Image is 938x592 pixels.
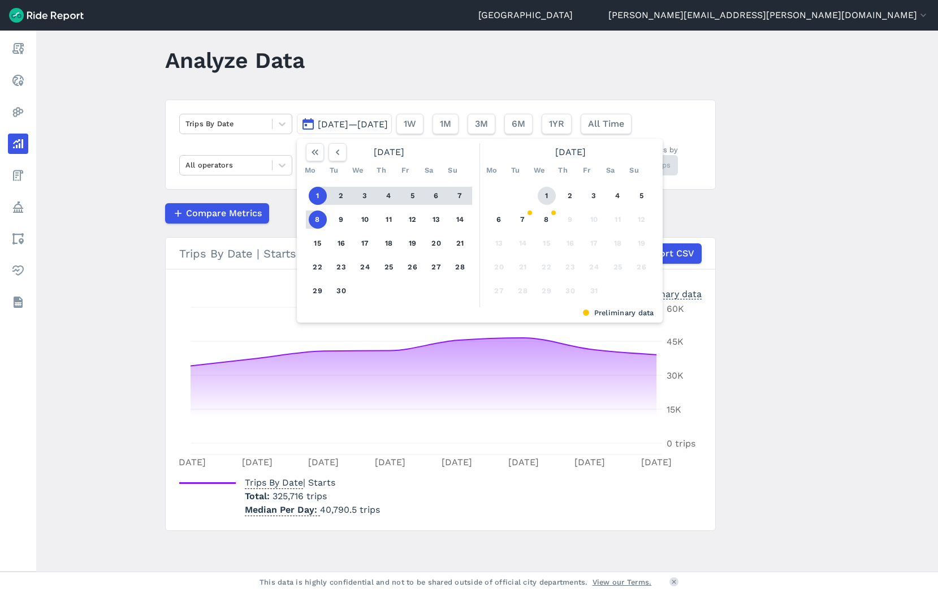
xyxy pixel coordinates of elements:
[380,211,398,229] button: 11
[356,211,374,229] button: 10
[633,187,651,205] button: 5
[8,292,28,312] a: Datasets
[297,114,392,134] button: [DATE]—[DATE]
[451,211,469,229] button: 14
[490,282,508,300] button: 27
[490,234,508,252] button: 13
[8,260,28,281] a: Health
[633,211,651,229] button: 12
[444,161,462,179] div: Su
[380,258,398,276] button: 25
[318,119,388,130] span: [DATE]—[DATE]
[478,8,573,22] a: [GEOGRAPHIC_DATA]
[585,234,603,252] button: 17
[641,457,672,467] tspan: [DATE]
[538,258,556,276] button: 22
[404,234,422,252] button: 19
[8,38,28,59] a: Report
[667,336,684,347] tspan: 45K
[8,229,28,249] a: Areas
[629,288,702,299] div: Preliminary data
[561,187,580,205] button: 2
[356,258,374,276] button: 24
[609,211,627,229] button: 11
[332,258,351,276] button: 23
[373,161,391,179] div: Th
[325,161,343,179] div: Tu
[574,457,605,467] tspan: [DATE]
[245,477,335,488] span: | Starts
[332,211,351,229] button: 9
[9,8,84,23] img: Ride Report
[396,114,423,134] button: 1W
[514,234,532,252] button: 14
[504,114,533,134] button: 6M
[512,117,525,131] span: 6M
[468,114,495,134] button: 3M
[427,187,446,205] button: 6
[585,258,603,276] button: 24
[427,234,446,252] button: 20
[245,503,380,517] p: 40,790.5 trips
[549,117,564,131] span: 1YR
[8,197,28,217] a: Policy
[554,161,572,179] div: Th
[332,282,351,300] button: 30
[561,258,580,276] button: 23
[507,161,525,179] div: Tu
[538,211,556,229] button: 8
[451,234,469,252] button: 21
[309,258,327,276] button: 22
[633,258,651,276] button: 26
[483,161,501,179] div: Mo
[585,187,603,205] button: 3
[356,234,374,252] button: 17
[490,258,508,276] button: 20
[625,161,643,179] div: Su
[561,211,580,229] button: 9
[420,161,438,179] div: Sa
[602,161,620,179] div: Sa
[404,117,416,131] span: 1W
[483,143,658,161] div: [DATE]
[609,187,627,205] button: 4
[542,114,572,134] button: 1YR
[380,187,398,205] button: 4
[165,203,269,224] button: Compare Metrics
[538,282,556,300] button: 29
[609,258,627,276] button: 25
[309,211,327,229] button: 8
[404,211,422,229] button: 12
[427,211,446,229] button: 13
[396,161,414,179] div: Fr
[349,161,367,179] div: We
[643,247,694,260] span: Export CSV
[633,234,651,252] button: 19
[332,234,351,252] button: 16
[380,234,398,252] button: 18
[179,243,702,264] div: Trips By Date | Starts
[273,491,327,501] span: 325,716 trips
[581,114,632,134] button: All Time
[375,457,405,467] tspan: [DATE]
[441,457,472,467] tspan: [DATE]
[8,134,28,154] a: Analyze
[241,457,272,467] tspan: [DATE]
[165,45,305,76] h1: Analyze Data
[451,187,469,205] button: 7
[309,187,327,205] button: 1
[514,258,532,276] button: 21
[585,282,603,300] button: 31
[245,501,320,516] span: Median Per Day
[667,303,684,314] tspan: 60K
[530,161,548,179] div: We
[427,258,446,276] button: 27
[608,8,929,22] button: [PERSON_NAME][EMAIL_ADDRESS][PERSON_NAME][DOMAIN_NAME]
[8,165,28,186] a: Fees
[404,187,422,205] button: 5
[475,117,488,131] span: 3M
[245,474,303,489] span: Trips By Date
[309,282,327,300] button: 29
[514,211,532,229] button: 7
[308,457,339,467] tspan: [DATE]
